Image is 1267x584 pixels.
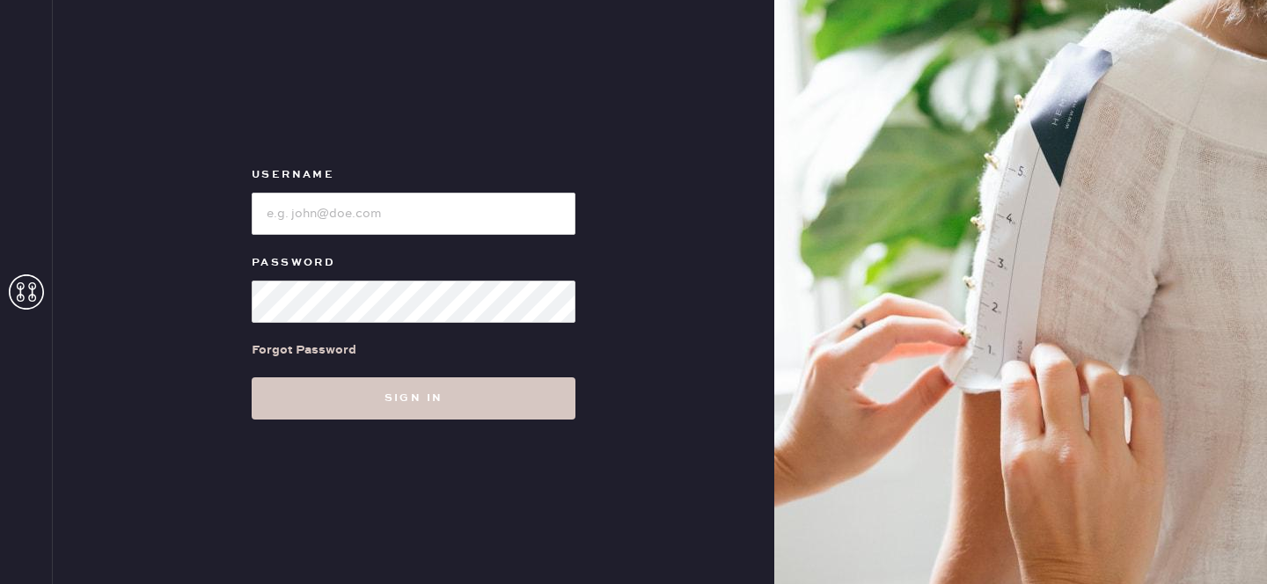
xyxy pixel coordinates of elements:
[252,252,575,274] label: Password
[252,323,356,377] a: Forgot Password
[252,377,575,420] button: Sign in
[252,193,575,235] input: e.g. john@doe.com
[252,340,356,360] div: Forgot Password
[252,164,575,186] label: Username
